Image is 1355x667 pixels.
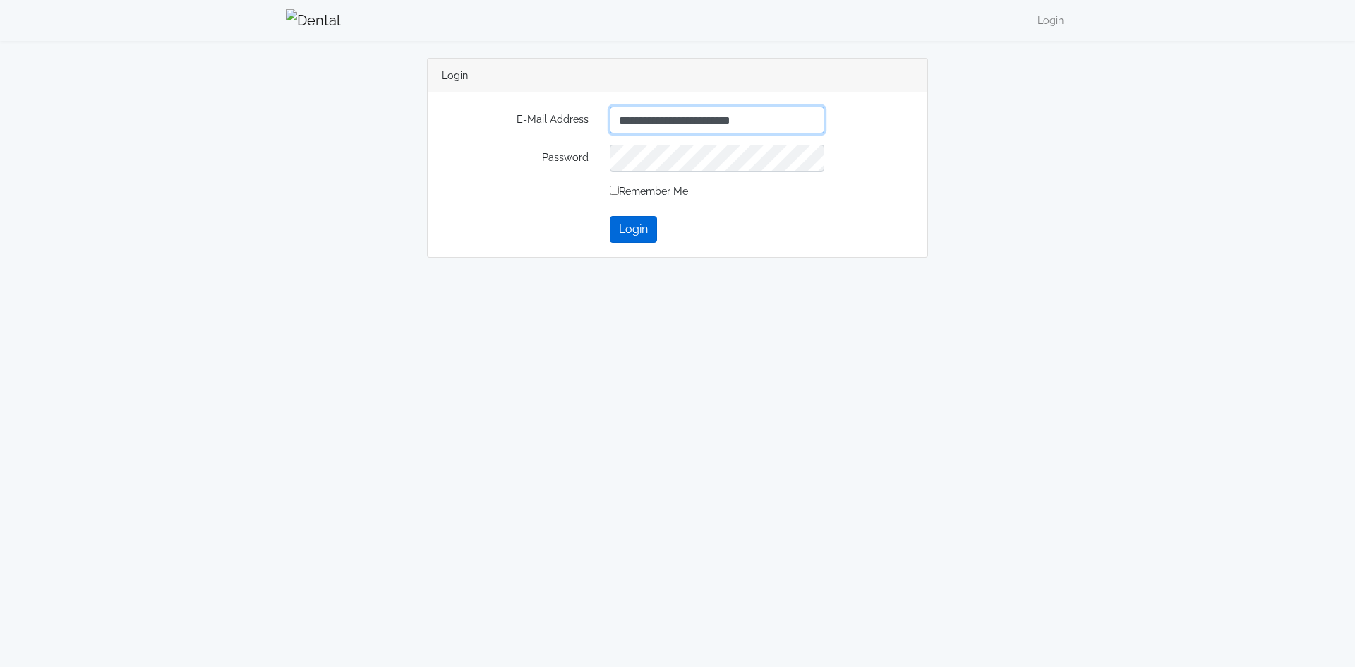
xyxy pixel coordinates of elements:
label: Password [442,145,599,172]
input: Remember Me [610,186,619,195]
div: Login [428,59,927,92]
label: Remember Me [610,183,688,199]
a: Login [1032,6,1069,34]
button: Login [610,216,657,243]
img: Dental Whale Logo [286,9,341,32]
label: E-Mail Address [442,107,599,133]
